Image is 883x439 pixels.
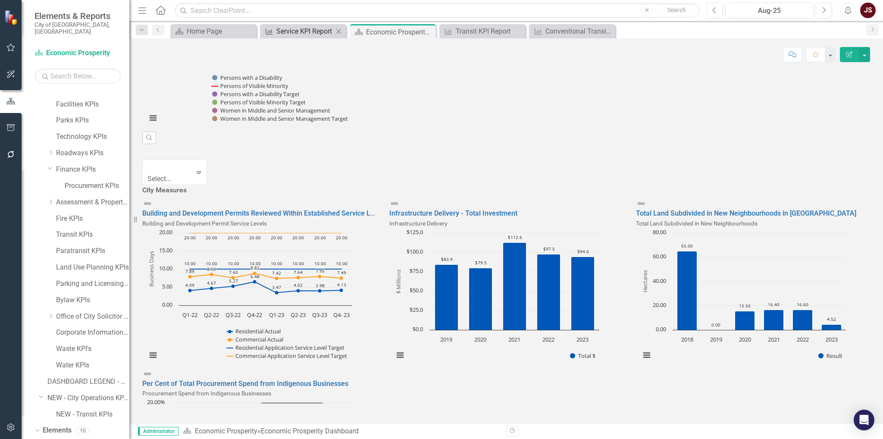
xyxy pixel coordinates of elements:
[681,243,693,249] text: 65.00
[797,336,809,343] text: 2022
[336,235,348,241] text: 20.00
[275,291,279,294] path: Q1-23, 3.47. Residential Actual.
[337,282,346,288] text: 4.13
[185,268,194,274] text: 7.89
[228,260,239,267] text: 10.00
[195,427,257,435] a: Economic Prosperity
[207,280,216,286] text: 4.67
[188,288,192,292] path: Q1-22, 4.09. Residential Actual.
[739,336,751,343] text: 2020
[314,235,326,241] text: 20.00
[56,214,129,224] a: Fire KPIs
[764,310,784,330] path: 2021, 16.4. Result.
[407,248,423,255] text: $100.0
[227,327,281,335] button: Show Residential Actual
[636,229,870,369] div: Chart. Highcharts interactive chart.
[854,410,874,430] div: Open Intercom Messenger
[206,260,217,267] text: 10.00
[56,165,129,175] a: Finance KPIs
[653,301,666,309] text: 20.00
[227,352,349,360] button: Show Commercial Application Service Level Target
[225,311,241,319] text: Q3-22
[228,235,239,241] text: 20.00
[413,325,423,333] text: $0.0
[292,235,304,241] text: 20.00
[56,246,129,256] a: Paratransit KPIs
[182,311,197,319] text: Q1-22
[537,254,560,330] path: 2022, 97.5. Total $.
[827,316,836,322] text: 4.52
[147,112,159,124] button: View chart menu, Chart
[410,267,423,275] text: $75.0
[162,282,172,290] text: 5.00
[207,266,216,272] text: 8.50
[147,422,165,430] text: 15.00%
[34,11,121,21] span: Elements & Reports
[711,322,720,328] text: 0.00
[822,324,842,330] path: 2023, 4.52. Result.
[474,336,486,343] text: 2020
[34,21,121,35] small: City of [GEOGRAPHIC_DATA], [GEOGRAPHIC_DATA]
[261,427,359,435] div: Economic Prosperity Dashboard
[739,303,751,309] text: 15.50
[227,344,346,351] button: Show Residential Application Service Level Target
[175,3,700,18] input: Search ClearPoint...
[366,27,434,38] div: Economic Prosperity Dashboard
[333,311,350,319] text: Q4- 23
[229,278,238,284] text: 5.27
[389,229,604,369] svg: Interactive chart
[159,246,172,254] text: 15.00
[818,352,842,360] button: Show Result
[142,229,376,369] div: Chart. Highcharts interactive chart.
[653,252,666,260] text: 60.00
[395,269,402,293] text: $ Millions
[142,220,267,227] small: Building and Development Permit Service Levels
[407,228,423,236] text: $125.0
[545,26,613,37] div: Conventional Transit Ridership
[56,263,129,273] a: Land Use Planning KPIs
[577,248,589,254] text: $94.0
[636,220,758,227] small: Total Land Subdivided in New Neighbourhoods
[793,310,813,330] path: 2022, 16.6. Result.
[147,251,155,287] text: Business Days
[56,295,129,305] a: Bylaw KPIs
[56,148,129,158] a: Roadways KPIs
[410,306,423,314] text: $25.0
[56,410,129,420] a: NEW - Transit KPIs
[56,230,129,240] a: Transit KPIs
[56,279,129,289] a: Parking and Licensing KPIs
[34,48,121,58] a: Economic Prosperity
[735,311,755,330] path: 2020, 15.5. Result.
[636,229,850,369] svg: Interactive chart
[184,260,196,267] text: 10.00
[440,336,452,343] text: 2019
[636,198,870,369] div: Double-Click to Edit
[56,312,129,322] a: Office of City Solicitor KPIs
[768,301,780,307] text: 16.40
[47,377,129,387] a: DASHBOARD LEGEND - DO NOT DELETE
[570,352,595,360] button: Show Total $
[312,311,327,319] text: Q3-23
[294,269,303,275] text: 7.64
[188,267,343,271] g: Residential Application Service Level Target, line 3 of 4 with 8 data points.
[725,3,814,18] button: Aug-25
[636,198,646,209] img: Not Defined
[389,220,447,227] small: Infrastructure Delivery
[187,26,254,37] div: Home Page
[389,209,517,217] a: Infrastructure Delivery - Total Investment
[337,270,346,276] text: 7.49
[316,282,325,288] text: 3.98
[162,301,172,308] text: 0.00
[475,260,487,266] text: $79.5
[710,336,722,343] text: 2019
[531,26,613,37] a: Conventional Transit Ridership
[138,427,178,436] span: Administrator
[456,26,523,37] div: Transit KPI Report
[340,276,343,280] path: Q4- 23, 7.49. Commercial Actual.
[826,336,838,343] text: 2023
[212,74,283,82] button: Show Persons with a Disability
[172,26,254,37] a: Home Page
[655,4,698,16] button: Search
[768,336,780,343] text: 2021
[576,336,588,343] text: 2023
